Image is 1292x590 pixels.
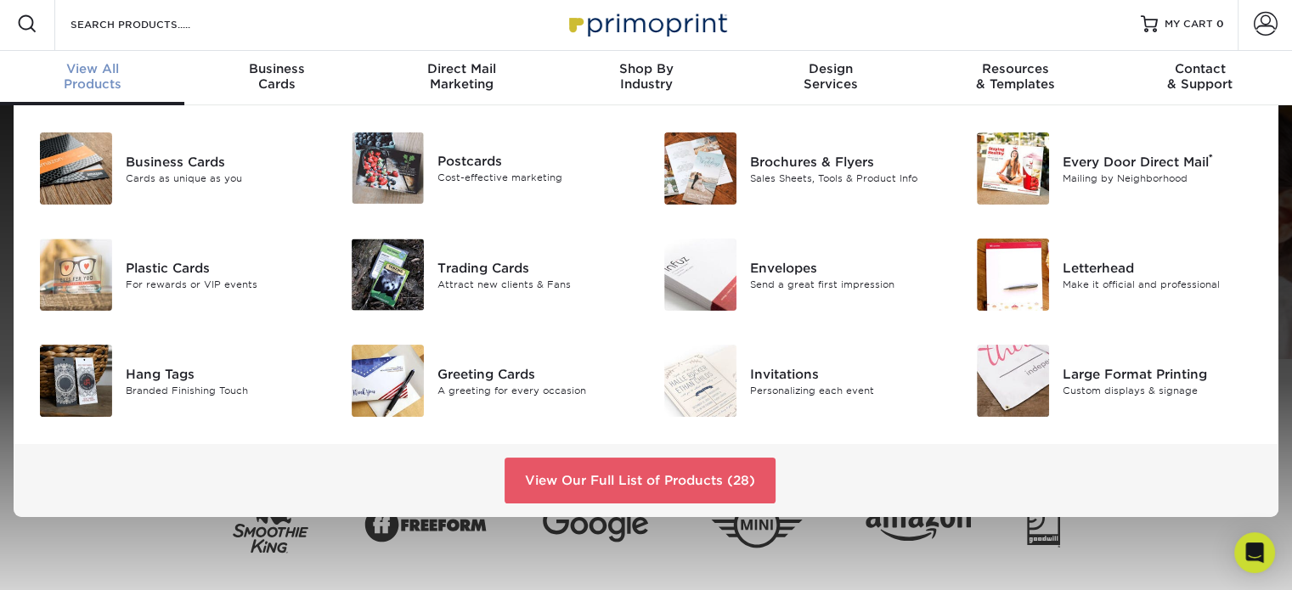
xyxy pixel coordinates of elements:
a: Plastic Cards Plastic Cards For rewards or VIP events [34,232,321,317]
a: Envelopes Envelopes Send a great first impression [659,232,946,317]
a: Postcards Postcards Cost-effective marketing [347,126,634,211]
div: Hang Tags [126,364,321,383]
a: Hang Tags Hang Tags Branded Finishing Touch [34,338,321,424]
div: Large Format Printing [1063,364,1258,383]
div: Custom displays & signage [1063,383,1258,397]
span: MY CART [1165,17,1213,31]
div: & Support [1108,61,1292,92]
img: Greeting Cards [352,345,424,417]
div: Business Cards [126,152,321,171]
img: Plastic Cards [40,239,112,311]
a: Shop ByIndustry [554,51,738,105]
div: Attract new clients & Fans [437,277,633,291]
a: Invitations Invitations Personalizing each event [659,338,946,424]
a: Every Door Direct Mail Every Door Direct Mail® Mailing by Neighborhood [971,126,1258,211]
div: For rewards or VIP events [126,277,321,291]
div: Every Door Direct Mail [1063,152,1258,171]
span: Direct Mail [370,61,554,76]
a: Business Cards Business Cards Cards as unique as you [34,126,321,211]
img: Trading Cards [352,239,424,311]
div: Send a great first impression [750,277,945,291]
img: Letterhead [977,239,1049,311]
a: Letterhead Letterhead Make it official and professional [971,232,1258,317]
a: Greeting Cards Greeting Cards A greeting for every occasion [347,338,634,424]
span: Shop By [554,61,738,76]
div: Postcards [437,152,633,171]
img: Invitations [664,345,736,417]
div: Branded Finishing Touch [126,383,321,397]
a: Trading Cards Trading Cards Attract new clients & Fans [347,232,634,317]
img: Envelopes [664,239,736,311]
a: Direct MailMarketing [370,51,554,105]
div: Personalizing each event [750,383,945,397]
a: Brochures & Flyers Brochures & Flyers Sales Sheets, Tools & Product Info [659,126,946,211]
div: A greeting for every occasion [437,383,633,397]
span: Contact [1108,61,1292,76]
div: Invitations [750,364,945,383]
img: Every Door Direct Mail [977,132,1049,205]
div: Sales Sheets, Tools & Product Info [750,171,945,185]
div: Cost-effective marketing [437,171,633,185]
div: Cards [184,61,369,92]
span: Design [738,61,922,76]
a: DesignServices [738,51,922,105]
div: Mailing by Neighborhood [1063,171,1258,185]
img: Primoprint [561,5,731,42]
a: Resources& Templates [922,51,1107,105]
img: Hang Tags [40,345,112,417]
div: Marketing [370,61,554,92]
img: Business Cards [40,132,112,205]
div: & Templates [922,61,1107,92]
div: Cards as unique as you [126,171,321,185]
a: BusinessCards [184,51,369,105]
img: Postcards [352,132,424,204]
div: Plastic Cards [126,258,321,277]
div: Greeting Cards [437,364,633,383]
span: Resources [922,61,1107,76]
span: Business [184,61,369,76]
span: 0 [1216,18,1224,30]
a: View Our Full List of Products (28) [505,458,776,503]
sup: ® [1209,152,1213,164]
div: Letterhead [1063,258,1258,277]
div: Services [738,61,922,92]
div: Trading Cards [437,258,633,277]
div: Brochures & Flyers [750,152,945,171]
input: SEARCH PRODUCTS..... [69,14,234,34]
img: Large Format Printing [977,345,1049,417]
img: Brochures & Flyers [664,132,736,205]
div: Open Intercom Messenger [1234,532,1275,573]
div: Envelopes [750,258,945,277]
div: Industry [554,61,738,92]
a: Large Format Printing Large Format Printing Custom displays & signage [971,338,1258,424]
div: Make it official and professional [1063,277,1258,291]
a: Contact& Support [1108,51,1292,105]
